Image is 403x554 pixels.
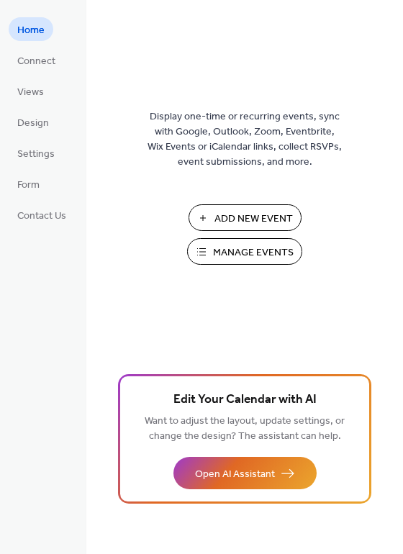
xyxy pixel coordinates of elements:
a: Design [9,110,58,134]
span: Open AI Assistant [195,467,275,482]
span: Want to adjust the layout, update settings, or change the design? The assistant can help. [145,412,345,446]
button: Manage Events [187,238,302,265]
span: Settings [17,147,55,162]
a: Connect [9,48,64,72]
a: Home [9,17,53,41]
button: Add New Event [189,204,302,231]
span: Form [17,178,40,193]
span: Display one-time or recurring events, sync with Google, Outlook, Zoom, Eventbrite, Wix Events or ... [148,109,342,170]
span: Views [17,85,44,100]
span: Edit Your Calendar with AI [173,390,317,410]
span: Design [17,116,49,131]
span: Manage Events [213,245,294,260]
span: Home [17,23,45,38]
a: Contact Us [9,203,75,227]
a: Settings [9,141,63,165]
span: Add New Event [214,212,293,227]
a: Views [9,79,53,103]
span: Contact Us [17,209,66,224]
a: Form [9,172,48,196]
button: Open AI Assistant [173,457,317,489]
span: Connect [17,54,55,69]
